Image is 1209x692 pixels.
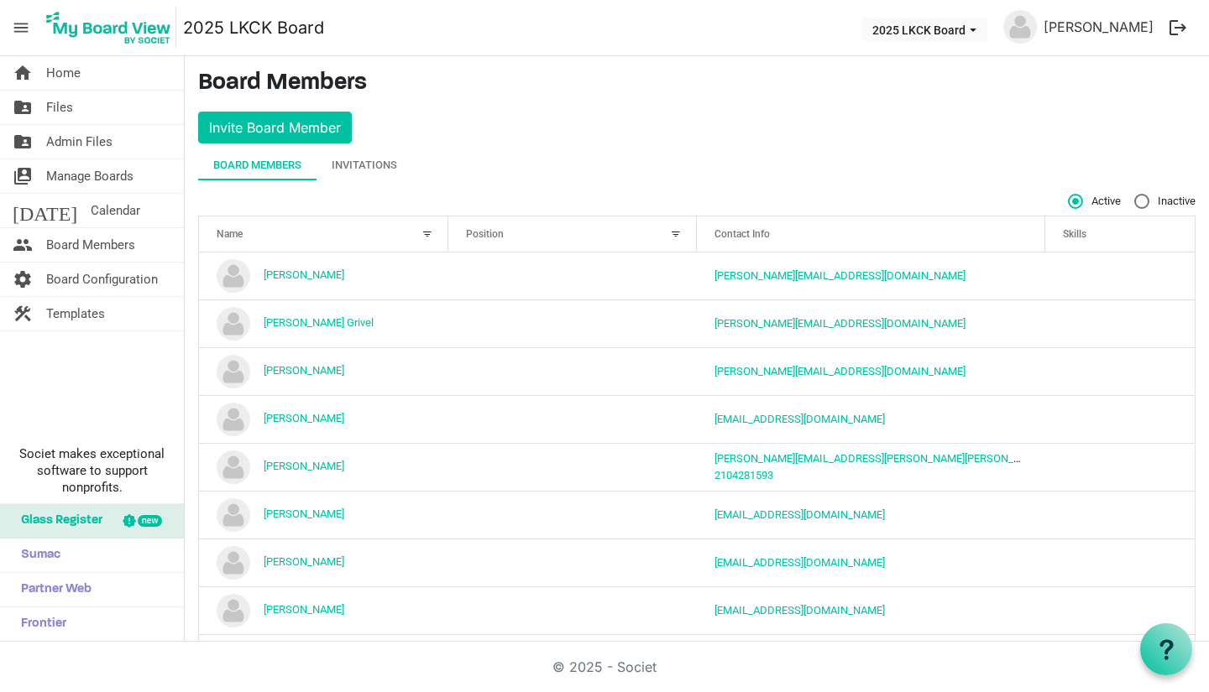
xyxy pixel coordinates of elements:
[448,443,698,491] td: column header Position
[217,594,250,627] img: no-profile-picture.svg
[138,515,162,527] div: new
[264,603,344,616] a: [PERSON_NAME]
[41,7,183,49] a: My Board View Logo
[13,263,33,296] span: settings
[1045,539,1195,586] td: is template cell column header Skills
[1045,395,1195,443] td: is template cell column header Skills
[697,634,1045,682] td: wendy@lovekckids.org is template cell column header Contact Info
[697,299,1045,347] td: darcee@lovekckids.org is template cell column header Contact Info
[1045,299,1195,347] td: is template cell column header Skills
[552,658,657,675] a: © 2025 - Societ
[448,539,698,586] td: column header Position
[46,228,135,262] span: Board Members
[1045,491,1195,539] td: is template cell column header Skills
[264,316,374,329] a: [PERSON_NAME] Grivel
[1037,10,1160,44] a: [PERSON_NAME]
[448,634,698,682] td: column header Position
[8,445,176,496] span: Societ makes exceptional software to support nonprofits.
[714,604,885,617] a: [EMAIL_ADDRESS][DOMAIN_NAME]
[13,56,33,90] span: home
[13,159,33,193] span: switch_account
[714,469,773,481] a: 2104281593
[183,11,324,44] a: 2025 LKCK Board
[264,268,344,281] a: [PERSON_NAME]
[13,228,33,262] span: people
[697,395,1045,443] td: ryankristi@gvtc.com is template cell column header Contact Info
[13,504,102,538] span: Glass Register
[13,573,92,606] span: Partner Web
[714,317,966,330] a: [PERSON_NAME][EMAIL_ADDRESS][DOMAIN_NAME]
[217,307,250,341] img: no-profile-picture.svg
[714,365,966,377] a: [PERSON_NAME][EMAIL_ADDRESS][DOMAIN_NAME]
[198,150,1196,180] div: tab-header
[1045,634,1195,682] td: is template cell column header Skills
[1045,443,1195,491] td: is template cell column header Skills
[46,159,133,193] span: Manage Boards
[13,297,33,330] span: construction
[13,91,33,124] span: folder_shared
[1068,194,1121,209] span: Active
[91,194,140,227] span: Calendar
[714,508,885,521] a: [EMAIL_ADDRESS][DOMAIN_NAME]
[264,555,344,568] a: [PERSON_NAME]
[199,347,448,395] td: Jacquie Sauder is template cell column header Name
[697,539,1045,586] td: intern@lovekckids.org is template cell column header Contact Info
[13,539,60,572] span: Sumac
[697,252,1045,299] td: beth@lovekckids.org is template cell column header Contact Info
[199,491,448,539] td: Minyu Wang is template cell column header Name
[217,498,250,532] img: no-profile-picture.svg
[264,507,344,520] a: [PERSON_NAME]
[264,364,344,377] a: [PERSON_NAME]
[213,157,301,174] div: Board Members
[697,491,1045,539] td: minyu@oakhillsgroup.com is template cell column header Contact Info
[332,157,397,174] div: Invitations
[697,347,1045,395] td: jacquie@lovekckids.org is template cell column header Contact Info
[1063,228,1086,240] span: Skills
[217,259,250,293] img: no-profile-picture.svg
[1045,586,1195,634] td: is template cell column header Skills
[1160,10,1196,45] button: logout
[198,70,1196,98] h3: Board Members
[1045,252,1195,299] td: is template cell column header Skills
[199,586,448,634] td: Shelly Leonard is template cell column header Name
[13,194,77,227] span: [DATE]
[264,412,344,424] a: [PERSON_NAME]
[198,112,352,143] button: Invite Board Member
[1003,10,1037,44] img: no-profile-picture.svg
[199,252,448,299] td: BETH WEBSTER is template cell column header Name
[1134,194,1196,209] span: Inactive
[199,539,448,586] td: Ren Rios is template cell column header Name
[448,491,698,539] td: column header Position
[466,228,504,240] span: Position
[46,56,81,90] span: Home
[448,252,698,299] td: column header Position
[199,299,448,347] td: Darcee Grivel is template cell column header Name
[217,450,250,484] img: no-profile-picture.svg
[5,12,37,44] span: menu
[714,269,966,282] a: [PERSON_NAME][EMAIL_ADDRESS][DOMAIN_NAME]
[714,452,1127,465] a: [PERSON_NAME][EMAIL_ADDRESS][PERSON_NAME][PERSON_NAME][DOMAIN_NAME]
[697,586,1045,634] td: shellydleonard@gmail.com is template cell column header Contact Info
[46,297,105,330] span: Templates
[448,395,698,443] td: column header Position
[217,546,250,580] img: no-profile-picture.svg
[199,443,448,491] td: marcus Garcia is template cell column header Name
[448,299,698,347] td: column header Position
[714,556,885,569] a: [EMAIL_ADDRESS][DOMAIN_NAME]
[13,607,66,641] span: Frontier
[46,125,113,159] span: Admin Files
[199,395,448,443] td: Kristi Schmidt is template cell column header Name
[46,91,73,124] span: Files
[199,634,448,682] td: Wendy Macias is template cell column header Name
[448,347,698,395] td: column header Position
[41,7,176,49] img: My Board View Logo
[13,125,33,159] span: folder_shared
[264,460,344,472] a: [PERSON_NAME]
[1045,347,1195,395] td: is template cell column header Skills
[697,443,1045,491] td: marcus.garcia@halff.com2104281593 is template cell column header Contact Info
[217,355,250,388] img: no-profile-picture.svg
[217,228,243,240] span: Name
[217,403,250,436] img: no-profile-picture.svg
[861,18,987,41] button: 2025 LKCK Board dropdownbutton
[714,228,770,240] span: Contact Info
